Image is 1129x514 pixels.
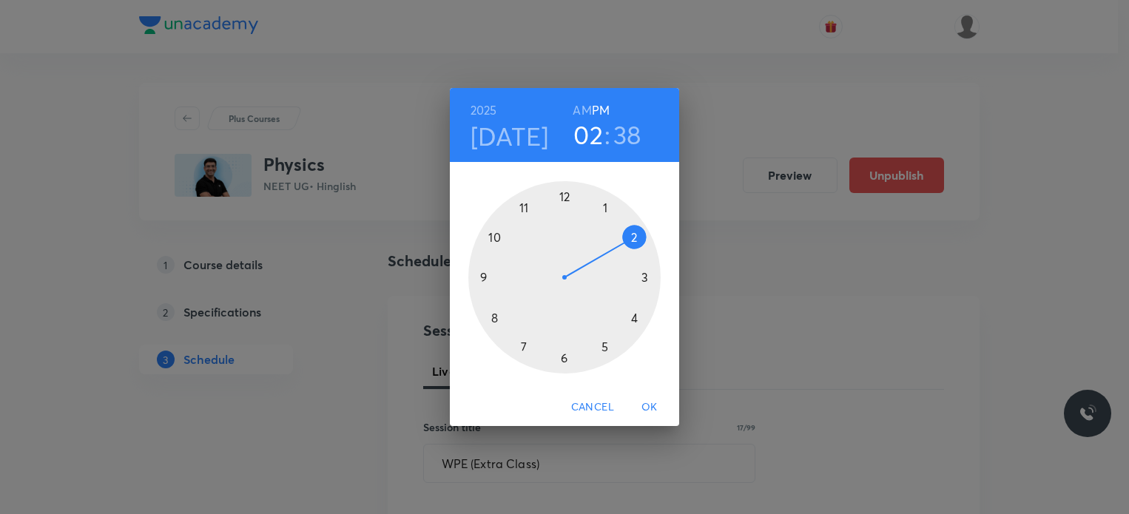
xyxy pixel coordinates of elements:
button: PM [592,100,610,121]
button: AM [573,100,591,121]
button: OK [626,393,673,421]
span: Cancel [571,398,614,416]
button: 38 [613,119,641,150]
span: OK [632,398,667,416]
button: [DATE] [471,121,549,152]
button: 2025 [471,100,497,121]
button: 02 [573,119,603,150]
button: Cancel [565,393,620,421]
h3: : [604,119,610,150]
